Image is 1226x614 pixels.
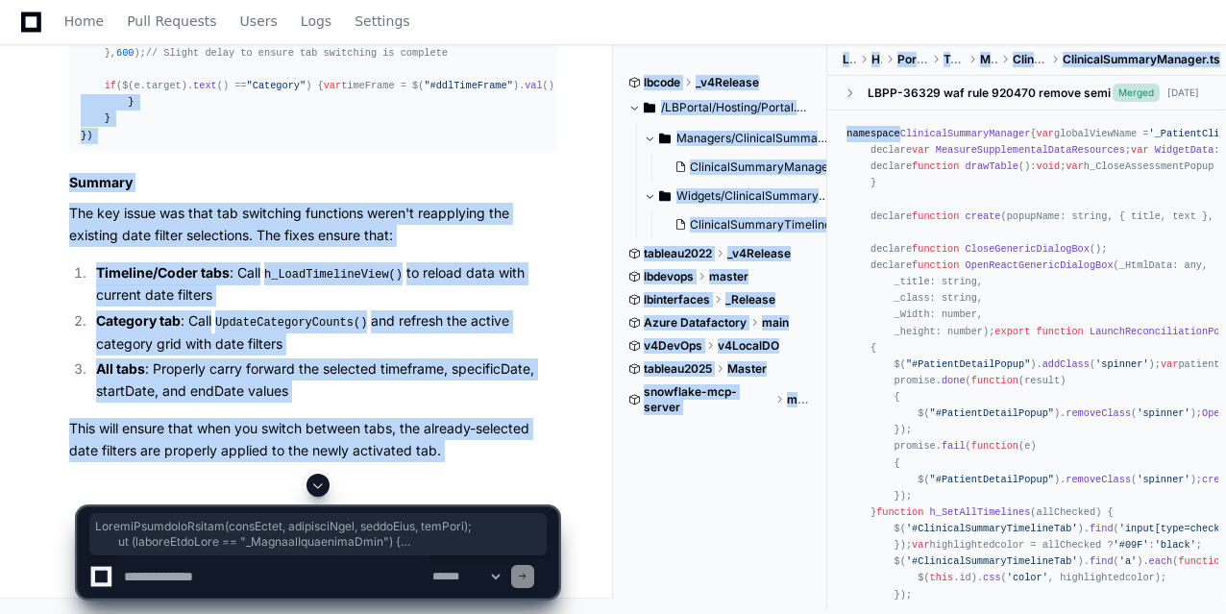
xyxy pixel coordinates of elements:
[912,161,959,173] span: function
[96,360,145,377] strong: All tabs
[644,384,772,415] span: snowflake-mcp-server
[1013,52,1047,67] span: ClinicalSummary
[980,52,997,67] span: Managers
[942,441,966,453] span: fail
[96,312,181,329] strong: Category tab
[90,262,558,307] li: : Call to reload data with current date filters
[762,315,789,331] span: main
[1036,128,1053,139] span: var
[644,123,828,154] button: Managers/ClinicalSummary
[146,47,448,59] span: // Slight delay to ensure tab switching is complete
[1131,144,1148,156] span: var
[690,160,845,175] span: ClinicalSummaryManager.ts
[971,441,1018,453] span: function
[69,173,558,192] h2: Summary
[301,15,331,27] span: Logs
[211,314,371,332] code: UpdateCategoryCounts()
[1155,144,1214,156] span: WidgetData
[95,519,541,550] span: LoremiPsumdoloRsitam(consEctet, adipisciNgel, seddoEius, temPori); ut (laboreEtdoLore == "_Magnaa...
[424,80,512,91] span: "#ddlTimeFrame"
[659,184,671,208] svg: Directory
[871,52,883,67] span: Hosting
[1063,52,1220,67] span: ClinicalSummaryManager.ts
[1024,375,1060,386] span: result
[105,80,116,91] span: if
[659,127,671,150] svg: Directory
[1095,358,1148,370] span: 'spinner'
[1137,407,1189,419] span: 'spinner'
[193,80,217,91] span: text
[1037,161,1061,173] span: void
[1066,161,1083,173] span: var
[355,15,409,27] span: Settings
[944,52,965,67] span: TypeScripts
[676,131,828,146] span: Managers/ClinicalSummary
[644,181,828,211] button: Widgets/ClinicalSummaryTimelineGrid
[942,375,966,386] span: done
[846,259,1208,337] span: _HtmlData: any, _title: string, _class: string, _Width: number, _height: number
[644,292,710,307] span: lbinterfaces
[966,210,1001,222] span: create
[69,203,558,247] p: The key issue was that tab switching functions weren't reapplying the existing date filter select...
[90,310,558,355] li: : Call and refresh the active category grid with date filters
[644,246,712,261] span: tableau2022
[843,52,855,67] span: LBPortal
[966,259,1114,271] span: OpenReactGenericDialogBox
[971,375,1018,386] span: function
[1066,407,1131,419] span: removeClass
[96,264,230,281] strong: Timeline/Coder tabs
[912,259,959,271] span: function
[725,292,775,307] span: _Release
[912,144,929,156] span: var
[1161,358,1178,370] span: var
[727,361,767,377] span: Master
[64,15,104,27] span: Home
[966,161,1018,173] span: drawTable
[127,15,216,27] span: Pull Requests
[930,407,1054,419] span: "#PatientDetailPopup"
[247,80,306,91] span: "Category"
[787,392,814,407] span: main
[661,100,813,115] span: /LBPortal/Hosting/Portal.WebNew/TypeScripts
[936,144,1125,156] span: MeasureSupplementalDataResources
[667,154,832,181] button: ClinicalSummaryManager.ts
[912,210,959,222] span: function
[1042,358,1090,370] span: addClass
[1113,84,1160,102] span: Merged
[644,96,655,119] svg: Directory
[709,269,748,284] span: master
[69,418,558,462] p: This will ensure that when you switch between tabs, the already-selected date filters are properl...
[906,358,1030,370] span: "#PatientDetailPopup"
[644,361,712,377] span: tableau2025
[1037,326,1084,337] span: function
[727,246,791,261] span: _v4Release
[644,75,680,90] span: lbcode
[676,188,828,204] span: Widgets/ClinicalSummaryTimelineGrid
[324,80,341,91] span: var
[994,326,1030,337] span: export
[1024,441,1030,453] span: e
[260,266,406,283] code: h_LoadTimelineView()
[900,128,1031,139] span: ClinicalSummaryManager
[644,315,747,331] span: Azure Datafactory
[696,75,759,90] span: _v4Release
[912,243,959,255] span: function
[868,86,1111,101] div: LBPP-36329 waf rule 920470 remove semi
[644,269,694,284] span: lbdevops
[116,47,134,59] span: 600
[897,52,928,67] span: Portal.WebNew
[628,92,813,123] button: /LBPortal/Hosting/Portal.WebNew/TypeScripts
[525,80,542,91] span: val
[718,338,779,354] span: v4LocalDO
[1167,86,1199,100] div: [DATE]
[240,15,278,27] span: Users
[966,243,1090,255] span: CloseGenericDialogBox
[146,80,182,91] span: target
[667,211,832,238] button: ClinicalSummaryTimelineGrid.ts
[644,338,702,354] span: v4DevOps
[690,217,867,233] span: ClinicalSummaryTimelineGrid.ts
[90,358,558,403] li: : Properly carry forward the selected timeframe, specificDate, startDate, and endDate values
